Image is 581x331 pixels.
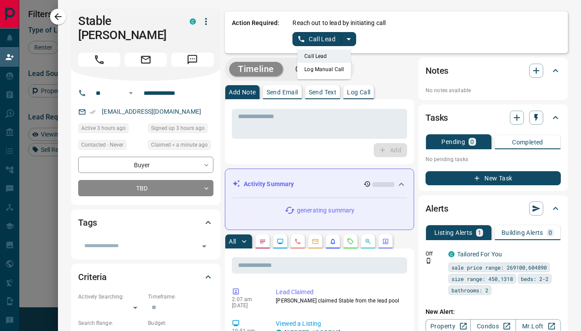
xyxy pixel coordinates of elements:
[309,89,337,95] p: Send Text
[78,180,213,196] div: TBD
[232,302,263,309] p: [DATE]
[382,238,389,245] svg: Agent Actions
[232,176,407,192] div: Activity Summary
[78,123,144,136] div: Sun Aug 17 2025
[441,139,465,145] p: Pending
[297,206,354,215] p: generating summary
[229,238,236,245] p: All
[148,123,213,136] div: Sun Aug 17 2025
[347,238,354,245] svg: Requests
[292,18,386,28] p: Reach out to lead by initiating call
[426,250,443,258] p: Off
[244,180,294,189] p: Activity Summary
[434,230,473,236] p: Listing Alerts
[294,238,301,245] svg: Calls
[426,107,561,128] div: Tasks
[229,89,256,95] p: Add Note
[148,293,213,301] p: Timeframe:
[78,14,177,42] h1: Stable [PERSON_NAME]
[549,230,552,236] p: 0
[78,293,144,301] p: Actively Searching:
[232,18,279,46] p: Action Required:
[171,53,213,67] span: Message
[81,124,126,133] span: Active 3 hours ago
[276,288,404,297] p: Lead Claimed
[347,89,370,95] p: Log Call
[426,171,561,185] button: New Task
[451,274,513,283] span: size range: 450,1318
[78,319,144,327] p: Search Range:
[426,201,448,216] h2: Alerts
[126,88,136,98] button: Open
[426,198,561,219] div: Alerts
[90,109,96,115] svg: Email Verified
[267,89,298,95] p: Send Email
[259,238,266,245] svg: Notes
[125,53,167,67] span: Email
[451,263,547,272] span: sale price range: 269100,604890
[151,140,208,149] span: Claimed < a minute ago
[148,140,213,152] div: Mon Aug 18 2025
[276,319,404,328] p: Viewed a Listing
[426,307,561,317] p: New Alert:
[426,60,561,81] div: Notes
[297,63,351,76] li: Log Manual Call
[470,139,474,145] p: 0
[81,140,123,149] span: Contacted - Never
[426,111,448,125] h2: Tasks
[457,251,502,258] a: Tailored For You
[292,32,356,46] div: split button
[426,153,561,166] p: No pending tasks
[478,230,481,236] p: 1
[78,270,107,284] h2: Criteria
[78,216,97,230] h2: Tags
[148,319,213,327] p: Budget:
[198,240,210,252] button: Open
[502,230,543,236] p: Building Alerts
[312,238,319,245] svg: Emails
[521,274,549,283] span: beds: 2-2
[229,62,283,76] button: Timeline
[451,286,488,295] span: bathrooms: 2
[426,258,432,264] svg: Push Notification Only
[286,62,350,76] button: Campaigns
[78,157,213,173] div: Buyer
[364,238,372,245] svg: Opportunities
[102,108,201,115] a: [EMAIL_ADDRESS][DOMAIN_NAME]
[276,297,404,305] p: [PERSON_NAME] claimed Stable from the lead pool
[448,251,455,257] div: condos.ca
[426,64,448,78] h2: Notes
[292,32,341,46] button: Call Lead
[78,266,213,288] div: Criteria
[426,86,561,94] p: No notes available
[329,238,336,245] svg: Listing Alerts
[78,212,213,233] div: Tags
[512,139,543,145] p: Completed
[232,296,263,302] p: 2:07 am
[297,50,351,63] li: Call Lead
[151,124,205,133] span: Signed up 3 hours ago
[190,18,196,25] div: condos.ca
[277,238,284,245] svg: Lead Browsing Activity
[78,53,120,67] span: Call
